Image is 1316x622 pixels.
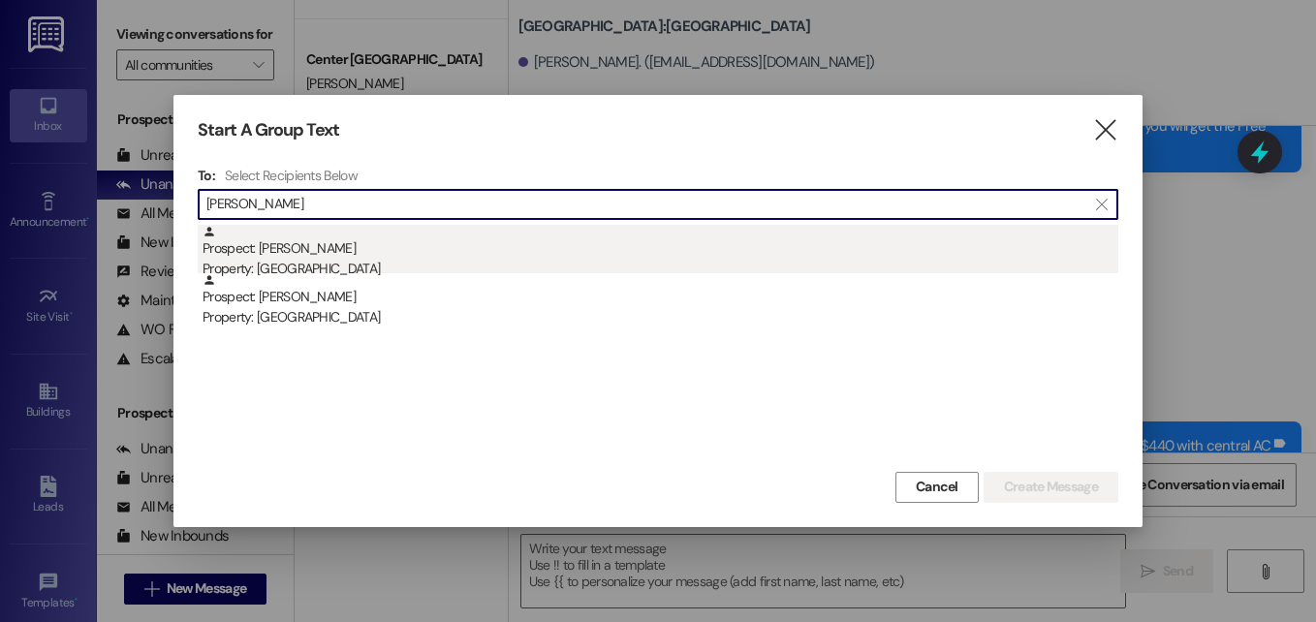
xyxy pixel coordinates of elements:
[1096,197,1107,212] i: 
[203,307,1118,327] div: Property: [GEOGRAPHIC_DATA]
[198,273,1118,322] div: Prospect: [PERSON_NAME]Property: [GEOGRAPHIC_DATA]
[203,259,1118,279] div: Property: [GEOGRAPHIC_DATA]
[1092,120,1118,140] i: 
[984,472,1118,503] button: Create Message
[203,225,1118,280] div: Prospect: [PERSON_NAME]
[206,191,1086,218] input: Search for any contact or apartment
[1004,477,1098,497] span: Create Message
[198,119,339,141] h3: Start A Group Text
[198,167,215,184] h3: To:
[225,167,358,184] h4: Select Recipients Below
[1086,190,1117,219] button: Clear text
[895,472,979,503] button: Cancel
[203,273,1118,328] div: Prospect: [PERSON_NAME]
[198,225,1118,273] div: Prospect: [PERSON_NAME]Property: [GEOGRAPHIC_DATA]
[916,477,958,497] span: Cancel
